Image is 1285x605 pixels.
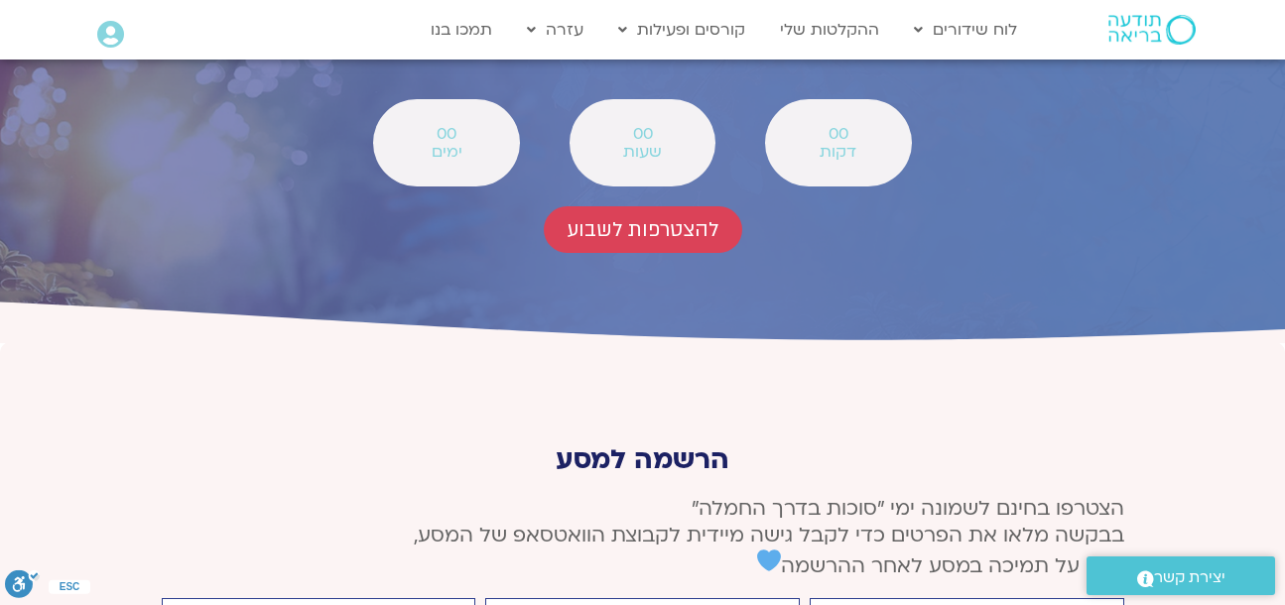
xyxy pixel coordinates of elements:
span: בבקשה מלאו את הפרטים כדי לקבל גישה מיידית לקבוצת הוואטסאפ של המסע, [414,522,1124,548]
a: לוח שידורים [904,11,1027,49]
span: להצטרפות לשבוע [568,218,718,241]
p: הרשמה למסע [162,444,1124,475]
a: להצטרפות לשבוע [544,206,742,253]
a: תמכו בנו [421,11,502,49]
span: 00 [399,125,493,143]
img: תודעה בריאה [1108,15,1196,45]
span: שעות [595,143,690,161]
span: 00 [791,125,885,143]
a: קורסים ופעילות [608,11,755,49]
span: נודה על תמיכה במסע לאחר ההרשמה [757,552,1124,579]
a: יצירת קשר [1087,556,1275,595]
span: יצירת קשר [1154,564,1225,591]
img: 💙 [757,548,781,572]
a: ההקלטות שלי [770,11,889,49]
p: הצטרפו בחינם לשמונה ימי ״סוכות בדרך החמלה״ [162,495,1124,579]
span: דקות [791,143,885,161]
span: 00 [595,125,690,143]
a: עזרה [517,11,593,49]
span: ימים [399,143,493,161]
